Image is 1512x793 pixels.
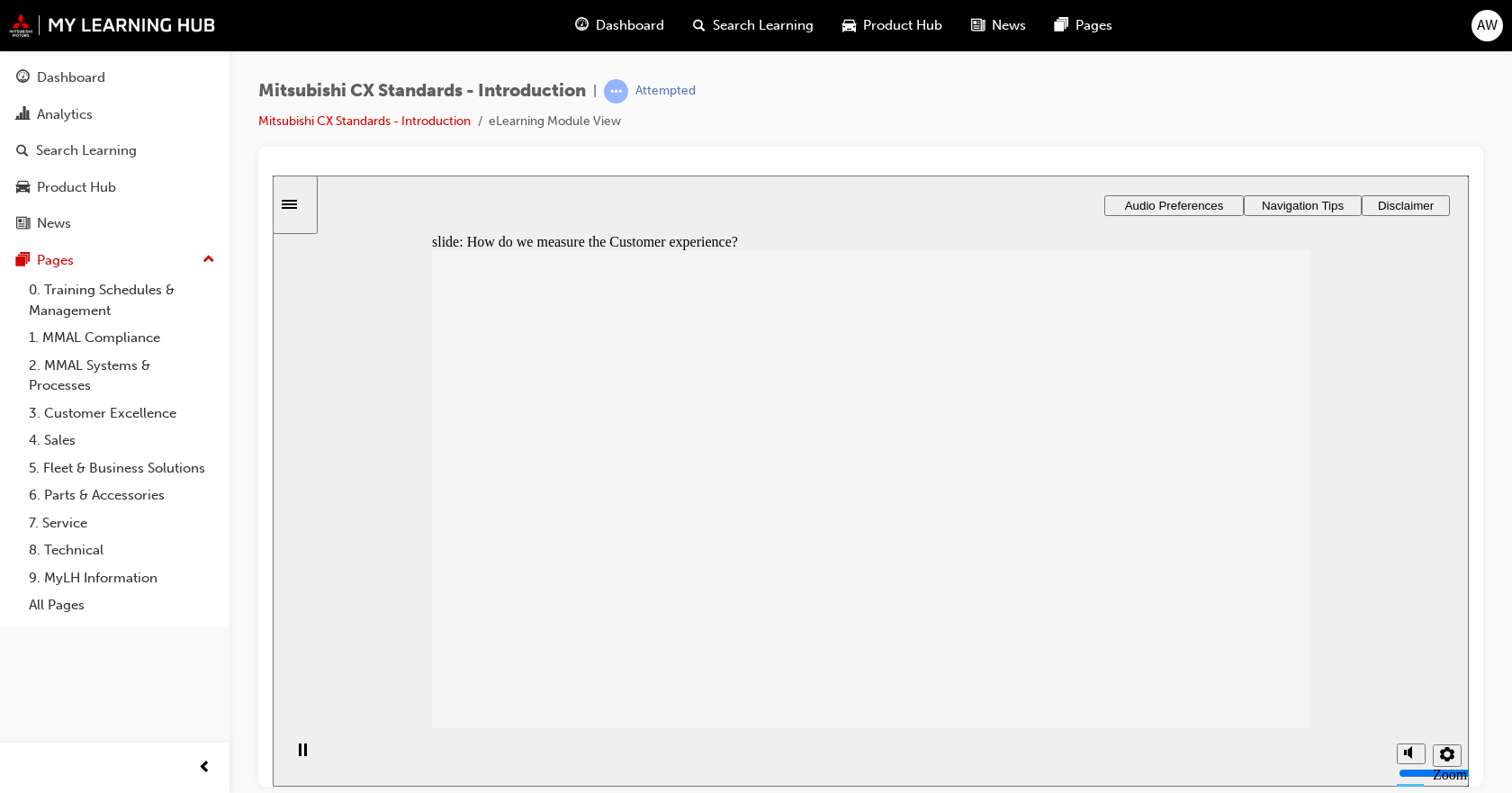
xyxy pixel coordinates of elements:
[596,15,664,36] span: Dashboard
[9,14,216,37] img: mmal
[37,177,116,198] div: Product Hub
[1471,10,1503,41] button: AW
[7,98,222,131] a: Analytics
[575,14,589,37] span: guage-icon
[971,20,1089,41] button: Navigation Tips
[7,244,222,277] button: Pages
[9,567,40,598] button: play/pause
[1055,14,1068,37] span: pages-icon
[258,113,471,129] a: Mitsubishi CX Standards - Introduction
[22,427,222,455] a: 4. Sales
[37,68,105,88] div: Dashboard
[693,14,706,37] span: search-icon
[604,79,628,104] span: learningRecordVerb_ATTEMPT-icon
[1126,590,1242,605] input: volume
[22,400,222,428] a: 3. Customer Excellence
[593,81,597,102] span: |
[22,536,222,564] a: 8. Technical
[9,553,40,611] div: playback controls
[635,83,696,100] div: Attempted
[1089,20,1177,41] button: Disclaimer
[832,20,971,41] button: Audio Preferences
[16,253,30,269] span: pages-icon
[22,564,222,592] a: 9. MyLH Information
[957,7,1040,44] a: news-iconNews
[37,213,71,234] div: News
[22,276,222,324] a: 0. Training Schedules & Management
[16,143,29,159] span: search-icon
[22,509,222,537] a: 7. Service
[7,58,222,244] button: DashboardAnalyticsSearch LearningProduct HubNews
[1105,23,1161,37] span: Disclaimer
[971,14,985,37] span: news-icon
[489,112,621,132] li: eLearning Module View
[202,248,215,272] span: up-icon
[1040,7,1127,44] a: pages-iconPages
[22,591,222,619] a: All Pages
[7,134,222,167] a: Search Learning
[16,180,30,196] span: car-icon
[1160,569,1189,591] button: settings
[679,7,828,44] a: search-iconSearch Learning
[842,14,856,37] span: car-icon
[37,250,74,271] div: Pages
[1160,591,1194,639] label: Zoom to fit
[7,171,222,204] a: Product Hub
[992,15,1026,36] span: News
[37,104,93,125] div: Analytics
[1075,15,1112,36] span: Pages
[1124,568,1153,589] button: volume
[852,23,951,37] span: Audio Preferences
[561,7,679,44] a: guage-iconDashboard
[989,23,1071,37] span: Navigation Tips
[7,207,222,240] a: News
[16,107,30,123] span: chart-icon
[22,352,222,400] a: 2. MMAL Systems & Processes
[7,61,222,95] a: Dashboard
[258,81,586,102] span: Mitsubishi CX Standards - Introduction
[1115,553,1187,611] div: misc controls
[198,757,211,779] span: prev-icon
[16,70,30,86] span: guage-icon
[22,455,222,482] a: 5. Fleet & Business Solutions
[1477,15,1498,36] span: AW
[22,482,222,509] a: 6. Parts & Accessories
[36,140,137,161] div: Search Learning
[828,7,957,44] a: car-iconProduct Hub
[713,15,814,36] span: Search Learning
[16,216,30,232] span: news-icon
[22,324,222,352] a: 1. MMAL Compliance
[863,15,942,36] span: Product Hub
